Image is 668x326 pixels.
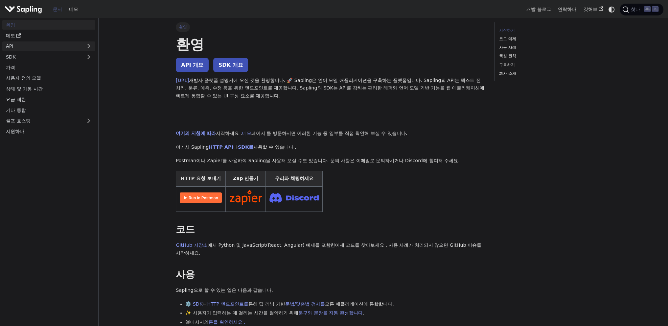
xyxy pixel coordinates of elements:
[607,5,616,14] button: 다크 모드와 라이트 모드 간 전환(현재 시스템 모드)
[176,58,209,72] a: API 개요
[2,105,95,115] a: 기타 통합
[499,36,588,42] a: 코드 예제
[179,25,187,29] font: 환영
[499,71,516,76] font: 회사 소개
[82,41,95,51] button: 사이드바 카테고리 'API' 확장
[176,78,484,99] font: . 🚀 Sapling은 언어 모델 애플리케이션을 구축하는 플랫폼입니다. Sapling의 API는 텍스트 전처리, 분류, 예측, 수정 등을 위한 엔드포인트를 제공합니다. Sap...
[499,62,588,68] a: 구독하기
[298,310,363,315] a: 문구와 문장을 자동 완성합니다
[499,28,515,33] font: 시작하기
[6,54,16,60] font: SDK
[5,5,44,14] a: Sapling.ai
[176,144,209,150] font: 여기서 Sapling
[49,4,66,14] a: 문서
[189,78,284,83] font: 개발자 플랫폼 설명서에 오신 것을 환영합니다
[499,27,588,34] a: 시작하기
[392,301,394,307] font: .
[6,108,26,113] font: 기타 통합
[176,224,195,235] font: 코드
[176,269,195,280] font: 사용
[248,301,285,307] font: 통해 딥 러닝 기반
[176,242,481,256] font: 예제 코드를 찾아보세요 . 사용 사례가 처리되지 않으면 GitHub 이슈를 시작하세요.
[176,158,459,163] font: Postman이나 Zapier를 사용하여 Sapling을 사용해 보실 수도 있습니다. 문의 사항은 이메일로 문의하시거나 Discord에 참여해 주세요.
[53,7,62,12] font: 문서
[285,301,325,307] a: 문법/맞춤법 검사를
[325,301,392,307] font: 모든 애플리케이션에 통합합니다
[499,54,516,58] font: 핵심 원칙
[6,43,13,49] font: API
[2,20,95,30] a: 환영
[209,319,245,325] a: 톤을 확인하세요 .
[238,144,253,150] a: SDK를
[185,310,298,315] font: ✨ 사용자가 입력하는 데 걸리는 시간을 절약하기 위해
[190,319,209,325] font: 메시지의
[181,62,203,68] font: API 개요
[251,131,405,136] font: 페이지 를 방문하시면 이러한 기능 중 일부를 직접 확인해 보실 수 있습니다
[208,242,335,248] font: 에서 Python 및 JavaScript(React, Angular) 예제를 포함한
[2,127,95,136] a: 지원하다
[584,7,597,12] font: 깃허브
[363,310,364,315] font: .
[176,78,189,83] a: [URL]
[176,242,207,248] a: GitHub 저장소
[6,129,24,134] font: 지원하다
[275,176,313,181] font: 우리와 채팅하세요
[2,95,95,104] a: 요금 제한
[2,116,95,126] a: 셀프 호스팅
[6,118,31,123] font: 셀프 호스팅
[2,52,82,62] a: SDK
[65,4,82,14] a: 데모
[406,131,407,136] font: .
[631,7,640,12] font: 찾다
[2,84,95,93] a: 상태 및 가동 시간
[499,70,588,77] a: 회사 소개
[181,176,221,181] font: HTTP 요청 보내기
[6,97,26,102] font: 요금 제한
[2,31,95,40] a: 데모
[233,144,238,150] font: 나
[620,4,663,15] button: 검색(Ctrl+K)
[6,22,15,28] font: 환영
[2,63,95,72] a: 가격
[2,73,95,83] a: 사용자 정의 모델
[6,75,41,81] font: 사용자 정의 모델
[6,65,15,70] font: 가격
[185,319,190,325] font: 😀
[2,41,82,51] a: API
[499,63,515,67] font: 구독하기
[185,301,202,307] a: ⚙️ SDK
[213,58,248,72] a: SDK 개요
[202,301,207,307] font: 나
[6,33,15,38] font: 데모
[176,131,216,136] a: 여기의 지침에 따라
[5,5,42,14] img: Sapling.ai
[82,52,95,62] button: 사이드바 카테고리 'SDK' 확장
[242,131,251,136] a: 데모
[207,301,248,307] a: HTTP 엔드포인트를
[180,192,222,203] img: Postman에서 실행
[233,176,258,181] font: Zap 만들기
[523,4,554,14] a: 개발 블로그
[229,190,262,205] img: Zapier에 연결
[6,86,43,91] font: 상태 및 가동 시간
[499,37,516,41] font: 코드 예제
[219,62,243,68] font: SDK 개요
[216,131,242,136] font: 시작하세요 .
[499,45,516,50] font: 사용 사례
[554,4,580,14] a: 연락하다
[209,144,233,150] a: HTTP API
[499,53,588,59] a: 핵심 원칙
[558,7,576,12] font: 연락하다
[526,7,551,12] font: 개발 블로그
[580,4,607,14] a: 깃허브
